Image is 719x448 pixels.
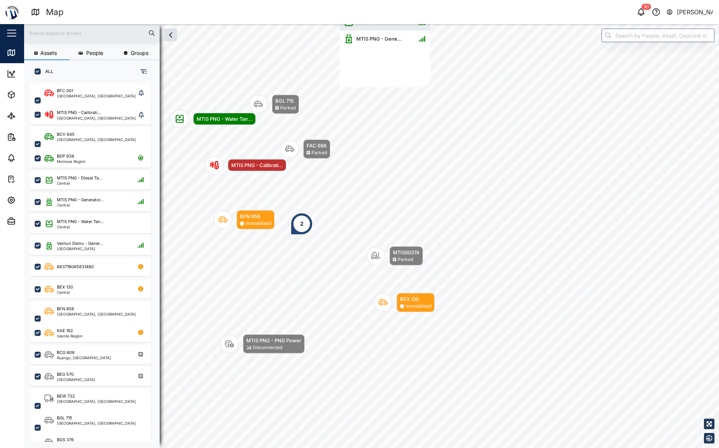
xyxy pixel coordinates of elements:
[57,247,103,251] div: [GEOGRAPHIC_DATA]
[57,131,75,138] div: BCV 645
[393,249,420,256] div: MTIS00374
[40,50,57,56] span: Assets
[20,196,46,204] div: Settings
[57,219,104,225] div: MTIS PNG - Water Tan...
[197,115,252,123] div: MTIS PNG - Water Tan...
[240,213,271,220] div: BFN 856
[57,399,136,403] div: [GEOGRAPHIC_DATA], [GEOGRAPHIC_DATA]
[275,97,296,105] div: BGL 715
[307,142,327,149] div: FAC 698
[20,49,37,57] div: Map
[29,27,155,39] input: Search assets or drivers
[57,109,101,116] div: MTIS PNG - Calibrati...
[57,334,82,338] div: Islands Region
[246,220,271,227] div: Immobilised
[46,6,64,19] div: Map
[57,159,85,163] div: Momase Region
[57,415,72,421] div: BGL 715
[340,14,430,87] div: grid
[300,220,304,228] div: 2
[57,116,136,120] div: [GEOGRAPHIC_DATA], [GEOGRAPHIC_DATA]
[601,29,714,42] input: Search by People, Asset, Geozone or Place
[311,149,327,156] div: Parked
[57,225,104,229] div: Central
[24,24,719,448] canvas: Map
[57,88,73,94] div: BFC 001
[280,105,296,112] div: Parked
[20,175,40,183] div: Tasks
[374,293,435,312] div: Map marker
[231,161,283,169] div: MTIS PNG - Calibrati...
[171,110,256,128] div: Map marker
[253,344,282,351] div: Disconnected
[677,8,713,17] div: [PERSON_NAME]
[57,203,104,207] div: Central
[57,197,104,203] div: MTIS PNG - Generator...
[86,50,103,56] span: People
[57,175,102,181] div: MTIS PNG - Diesel Ta...
[57,138,136,141] div: [GEOGRAPHIC_DATA], [GEOGRAPHIC_DATA]
[20,133,45,141] div: Reports
[290,213,313,235] div: Map marker
[666,7,713,17] button: [PERSON_NAME]
[30,80,159,442] div: grid
[406,303,431,310] div: Immobilised
[57,290,73,294] div: Central
[4,4,20,20] img: Main Logo
[41,68,53,74] label: ALL
[57,328,73,334] div: KAE 192
[398,256,413,263] div: Parked
[57,378,95,381] div: [GEOGRAPHIC_DATA]
[57,264,94,270] div: 863719065831480
[57,240,103,247] div: Venturi Demo - Gener...
[57,349,75,356] div: BCG 808
[131,50,148,56] span: Groups
[57,153,74,159] div: BDP 938
[57,312,136,316] div: [GEOGRAPHIC_DATA], [GEOGRAPHIC_DATA]
[642,4,651,10] div: 50
[57,393,75,399] div: BEW 732
[57,421,136,425] div: [GEOGRAPHIC_DATA], [GEOGRAPHIC_DATA]
[20,217,42,225] div: Admin
[205,156,286,174] div: Map marker
[400,295,431,303] div: BEX 130
[246,337,301,344] div: MTIS PNG - PNG Power
[57,181,102,185] div: Central
[57,284,73,290] div: BEX 130
[57,94,136,98] div: [GEOGRAPHIC_DATA], [GEOGRAPHIC_DATA]
[20,112,38,120] div: Sites
[57,306,74,312] div: BFN 856
[20,70,53,78] div: Dashboard
[57,371,74,378] div: BEG 570
[20,154,43,162] div: Alarms
[220,334,305,354] div: Map marker
[281,140,330,159] div: Map marker
[353,35,405,43] div: MTIS PNG - Gene...
[367,246,423,266] div: Map marker
[20,91,43,99] div: Assets
[57,356,111,360] div: Ruango, [GEOGRAPHIC_DATA]
[249,95,299,114] div: Map marker
[214,210,275,229] div: Map marker
[57,437,74,443] div: BGS 376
